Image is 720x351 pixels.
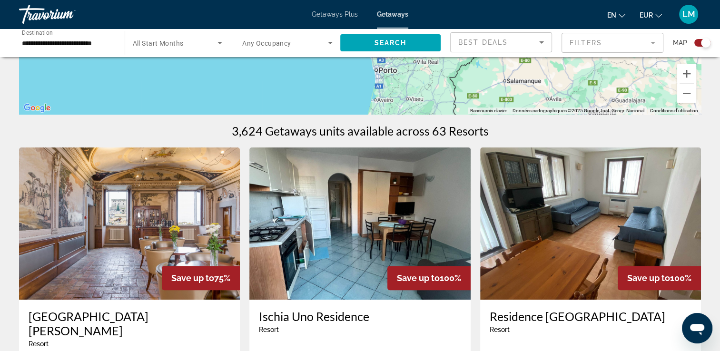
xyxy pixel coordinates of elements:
[29,340,49,348] span: Resort
[249,147,470,300] img: 2256I01X.jpg
[682,313,712,343] iframe: Bouton de lancement de la fenêtre de messagerie
[676,4,701,24] button: User Menu
[458,37,544,48] mat-select: Sort by
[562,32,663,53] button: Filter
[682,10,695,19] span: LM
[377,10,408,18] a: Getaways
[607,8,625,22] button: Change language
[242,39,291,47] span: Any Occupancy
[21,102,53,114] a: Ouvrir cette zone dans Google Maps (dans une nouvelle fenêtre)
[513,108,644,113] span: Données cartographiques ©2025 Google, Inst. Geogr. Nacional
[374,39,406,47] span: Search
[677,64,696,83] button: Zoom avant
[650,108,698,113] a: Conditions d'utilisation (s'ouvre dans un nouvel onglet)
[22,29,53,36] span: Destination
[21,102,53,114] img: Google
[29,309,230,338] a: [GEOGRAPHIC_DATA][PERSON_NAME]
[627,273,670,283] span: Save up to
[673,36,687,49] span: Map
[232,124,489,138] h1: 3,624 Getaways units available across 63 Resorts
[340,34,441,51] button: Search
[490,309,691,323] a: Residence [GEOGRAPHIC_DATA]
[618,266,701,290] div: 100%
[387,266,471,290] div: 100%
[259,326,279,333] span: Resort
[677,84,696,103] button: Zoom arrière
[607,11,616,19] span: en
[397,273,440,283] span: Save up to
[640,11,653,19] span: EUR
[312,10,358,18] a: Getaways Plus
[458,39,508,46] span: Best Deals
[259,309,461,323] a: Ischia Uno Residence
[162,266,240,290] div: 75%
[133,39,184,47] span: All Start Months
[171,273,214,283] span: Save up to
[480,147,701,300] img: 2383I01X.jpg
[490,326,510,333] span: Resort
[19,2,114,27] a: Travorium
[470,107,507,114] button: Raccourcis clavier
[19,147,240,300] img: RB05O01X.jpg
[640,8,662,22] button: Change currency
